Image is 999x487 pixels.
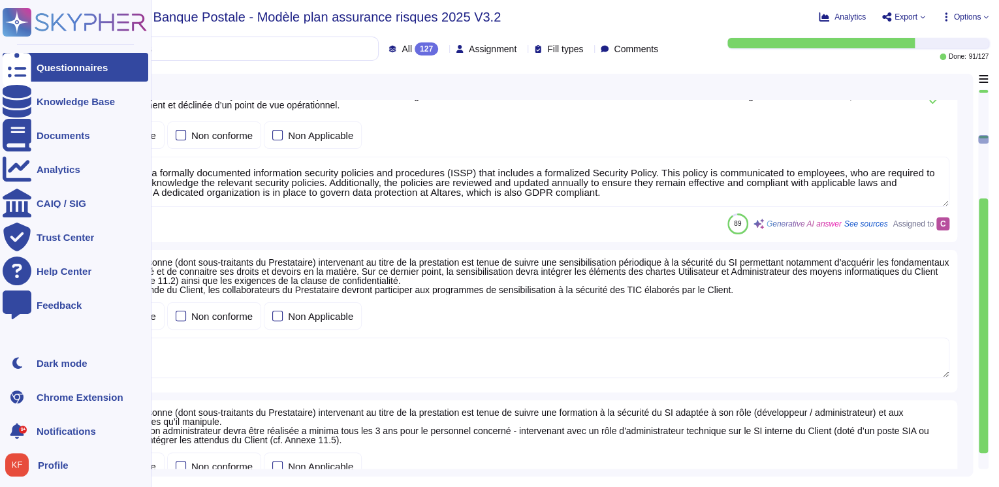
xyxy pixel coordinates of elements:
[3,291,148,319] a: Feedback
[834,13,866,21] span: Analytics
[37,97,115,106] div: Knowledge Base
[767,220,842,228] span: Generative AI answer
[37,131,90,140] div: Documents
[37,266,91,276] div: Help Center
[3,189,148,217] a: CAIQ / SIG
[893,217,949,230] span: Assigned to
[3,87,148,116] a: Knowledge Base
[3,223,148,251] a: Trust Center
[110,407,929,445] span: Toute personne (dont sous-traitants du Prestataire) intervenant au titre de la prestation est ten...
[734,220,741,227] span: 89
[191,462,253,471] div: Non conforme
[547,44,583,54] span: Fill types
[110,257,949,295] span: Toute personne (dont sous-traitants du Prestataire) intervenant au titre de la prestation est ten...
[37,198,86,208] div: CAIQ / SIG
[3,53,148,82] a: Questionnaires
[38,460,69,470] span: Profile
[895,13,917,21] span: Export
[153,10,501,24] span: Banque Postale - Modèle plan assurance risques 2025 V3.2
[89,157,949,207] textarea: Altares has a formally documented information security policies and procedures (ISSP) that includ...
[37,232,94,242] div: Trust Center
[37,392,123,402] div: Chrome Extension
[954,13,981,21] span: Options
[37,426,96,436] span: Notifications
[3,121,148,149] a: Documents
[37,165,80,174] div: Analytics
[288,462,353,471] div: Non Applicable
[110,91,878,110] span: Une politique de sécurité du système d'information précisant notamment la gouvernance en matière ...
[288,131,353,140] div: Non Applicable
[288,311,353,321] div: Non Applicable
[37,63,108,72] div: Questionnaires
[3,155,148,183] a: Analytics
[3,257,148,285] a: Help Center
[415,42,438,55] div: 127
[37,300,82,310] div: Feedback
[402,44,412,54] span: All
[191,131,253,140] div: Non conforme
[844,220,888,228] span: See sources
[936,217,949,230] div: C
[968,54,989,60] span: 91 / 127
[614,44,658,54] span: Comments
[52,37,378,60] input: Search by keywords
[37,358,87,368] div: Dark mode
[3,450,38,479] button: user
[819,12,866,22] button: Analytics
[5,453,29,477] img: user
[19,426,27,433] div: 9+
[3,383,148,411] a: Chrome Extension
[949,54,966,60] span: Done:
[469,44,516,54] span: Assignment
[191,311,253,321] div: Non conforme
